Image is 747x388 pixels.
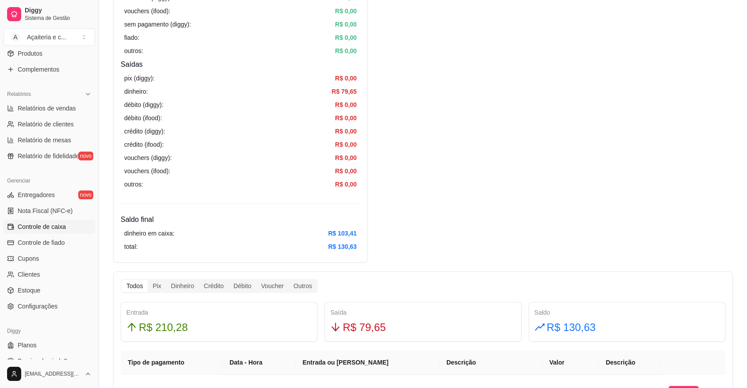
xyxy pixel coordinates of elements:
[18,357,67,365] span: Precisa de ajuda?
[122,280,148,292] div: Todos
[7,91,31,98] span: Relatórios
[4,267,95,281] a: Clientes
[18,341,37,350] span: Planos
[126,322,137,332] span: arrow-up
[335,73,357,83] article: R$ 0,00
[4,174,95,188] div: Gerenciar
[124,126,165,136] article: crédito (diggy):
[335,126,357,136] article: R$ 0,00
[4,117,95,131] a: Relatório de clientes
[332,87,357,96] article: R$ 79,65
[4,149,95,163] a: Relatório de fidelidadenovo
[4,101,95,115] a: Relatórios de vendas
[229,280,256,292] div: Débito
[4,46,95,61] a: Produtos
[199,280,229,292] div: Crédito
[256,280,289,292] div: Voucher
[4,236,95,250] a: Controle de fiado
[124,6,170,16] article: vouchers (ifood):
[124,87,148,96] article: dinheiro:
[18,120,74,129] span: Relatório de clientes
[124,46,143,56] article: outros:
[18,270,40,279] span: Clientes
[335,113,357,123] article: R$ 0,00
[25,370,81,377] span: [EMAIL_ADDRESS][DOMAIN_NAME]
[343,319,385,336] span: R$ 79,65
[124,33,139,42] article: fiado:
[330,308,515,317] div: Saída
[18,206,72,215] span: Nota Fiscal (NFC-e)
[4,204,95,218] a: Nota Fiscal (NFC-e)
[534,308,720,317] div: Saldo
[124,228,175,238] article: dinheiro em caixa:
[335,33,357,42] article: R$ 0,00
[4,188,95,202] a: Entregadoresnovo
[124,73,154,83] article: pix (diggy):
[439,350,542,375] th: Descrição
[18,152,79,160] span: Relatório de fidelidade
[4,4,95,25] a: DiggySistema de Gestão
[4,363,95,384] button: [EMAIL_ADDRESS][DOMAIN_NAME]
[328,242,357,251] article: R$ 130,63
[124,179,143,189] article: outros:
[4,338,95,352] a: Planos
[289,280,317,292] div: Outros
[18,238,65,247] span: Controle de fiado
[335,179,357,189] article: R$ 0,00
[335,6,357,16] article: R$ 0,00
[534,322,545,332] span: rise
[598,350,661,375] th: Descrição
[4,324,95,338] div: Diggy
[124,153,172,163] article: vouchers (diggy):
[295,350,439,375] th: Entrada ou [PERSON_NAME]
[330,322,341,332] span: arrow-down
[18,65,59,74] span: Complementos
[335,153,357,163] article: R$ 0,00
[18,254,39,263] span: Cupons
[148,280,166,292] div: Pix
[547,319,596,336] span: R$ 130,63
[4,354,95,368] a: Precisa de ajuda?
[139,319,188,336] span: R$ 210,28
[121,350,222,375] th: Tipo de pagamento
[124,140,164,149] article: crédito (ifood):
[4,28,95,46] button: Select a team
[18,49,42,58] span: Produtos
[124,19,191,29] article: sem pagamento (diggy):
[335,100,357,110] article: R$ 0,00
[18,190,55,199] span: Entregadores
[335,140,357,149] article: R$ 0,00
[124,100,164,110] article: débito (diggy):
[542,350,599,375] th: Valor
[4,299,95,313] a: Configurações
[4,220,95,234] a: Controle de caixa
[18,286,40,295] span: Estoque
[25,7,91,15] span: Diggy
[124,113,162,123] article: débito (ifood):
[335,46,357,56] article: R$ 0,00
[126,308,312,317] div: Entrada
[4,62,95,76] a: Complementos
[335,166,357,176] article: R$ 0,00
[27,33,66,42] div: Açaiteria e c ...
[166,280,199,292] div: Dinheiro
[25,15,91,22] span: Sistema de Gestão
[121,214,360,225] h4: Saldo final
[222,350,295,375] th: Data - Hora
[18,222,66,231] span: Controle de caixa
[328,228,357,238] article: R$ 103,41
[124,242,137,251] article: total:
[4,251,95,266] a: Cupons
[18,302,57,311] span: Configurações
[335,19,357,29] article: R$ 0,00
[4,283,95,297] a: Estoque
[4,133,95,147] a: Relatório de mesas
[18,104,76,113] span: Relatórios de vendas
[18,136,71,145] span: Relatório de mesas
[11,33,20,42] span: A
[124,166,170,176] article: vouchers (ifood):
[121,59,360,70] h4: Saídas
